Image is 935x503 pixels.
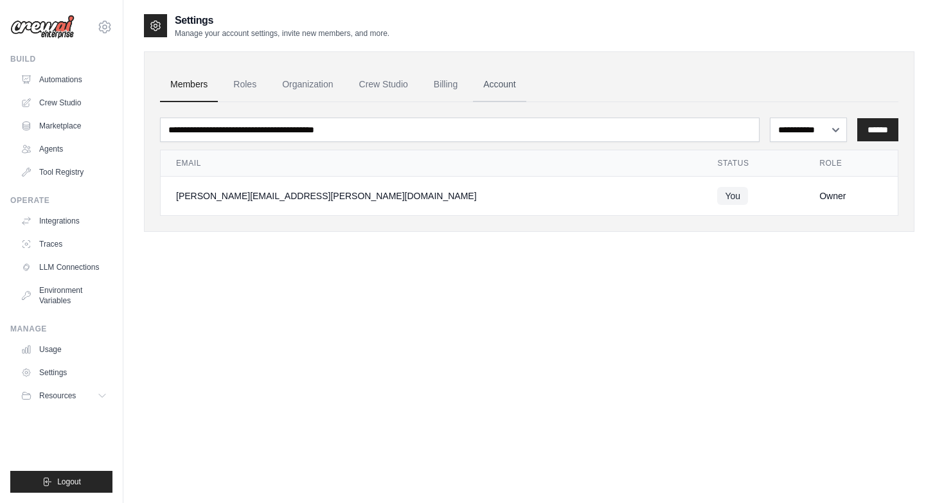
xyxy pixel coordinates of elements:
[702,150,804,177] th: Status
[160,67,218,102] a: Members
[39,391,76,401] span: Resources
[10,324,112,334] div: Manage
[15,257,112,278] a: LLM Connections
[15,234,112,254] a: Traces
[10,471,112,493] button: Logout
[717,187,748,205] span: You
[10,15,75,39] img: Logo
[15,339,112,360] a: Usage
[423,67,468,102] a: Billing
[15,162,112,182] a: Tool Registry
[473,67,526,102] a: Account
[15,385,112,406] button: Resources
[15,93,112,113] a: Crew Studio
[819,190,882,202] div: Owner
[176,190,686,202] div: [PERSON_NAME][EMAIL_ADDRESS][PERSON_NAME][DOMAIN_NAME]
[15,116,112,136] a: Marketplace
[223,67,267,102] a: Roles
[15,280,112,311] a: Environment Variables
[10,195,112,206] div: Operate
[175,13,389,28] h2: Settings
[161,150,702,177] th: Email
[15,362,112,383] a: Settings
[57,477,81,487] span: Logout
[349,67,418,102] a: Crew Studio
[272,67,343,102] a: Organization
[175,28,389,39] p: Manage your account settings, invite new members, and more.
[15,211,112,231] a: Integrations
[15,139,112,159] a: Agents
[15,69,112,90] a: Automations
[804,150,898,177] th: Role
[10,54,112,64] div: Build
